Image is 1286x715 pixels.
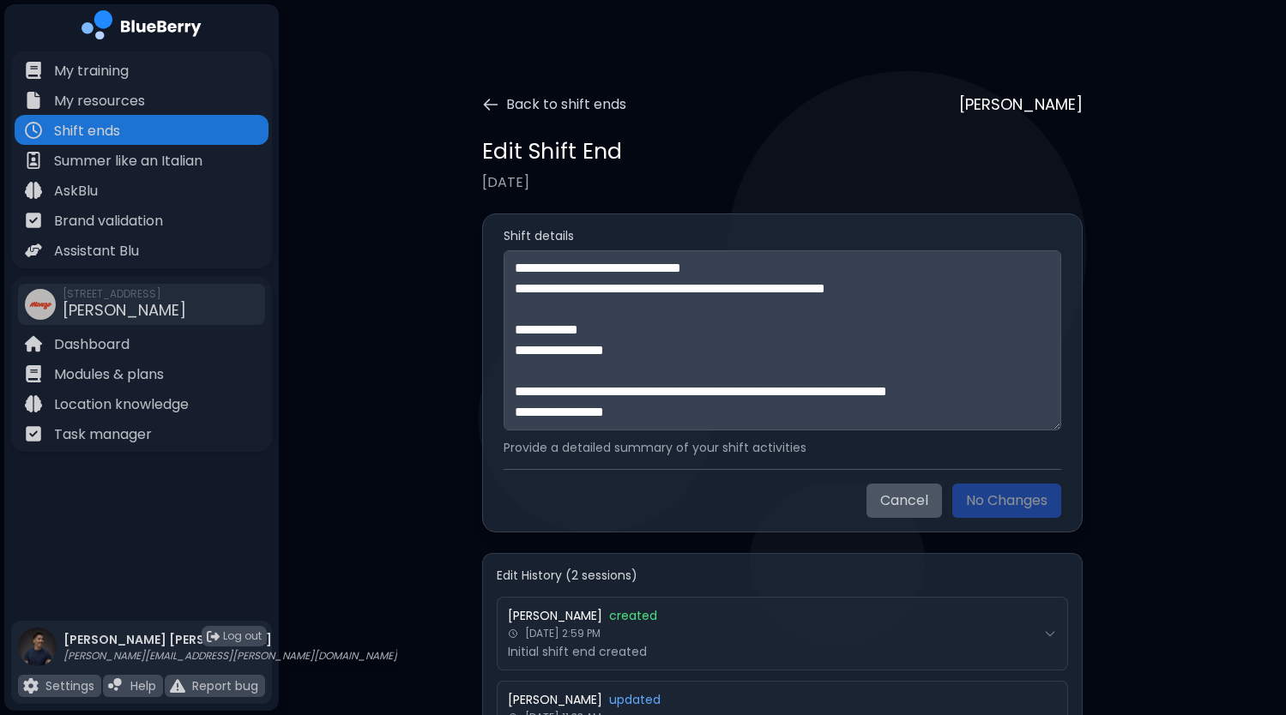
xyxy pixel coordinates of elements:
img: file icon [25,62,42,79]
p: My resources [54,91,145,111]
p: Brand validation [54,211,163,231]
img: file icon [25,212,42,229]
span: updated [609,692,661,707]
span: Log out [223,629,262,643]
button: Back to shift ends [482,94,626,115]
p: Initial shift end created [508,644,1036,659]
img: file icon [108,678,124,694]
img: logout [207,630,220,643]
span: [DATE] 2:59 PM [525,627,601,640]
h4: Edit History ( 2 sessions ) [497,568,1068,583]
span: [PERSON_NAME] [63,299,186,321]
p: My training [54,61,129,81]
label: Shift details [504,228,1061,243]
span: created [609,608,657,623]
img: profile photo [18,628,57,683]
p: Task manager [54,424,152,445]
img: file icon [25,395,42,412]
img: file icon [25,122,42,139]
span: [STREET_ADDRESS] [63,287,186,301]
p: AskBlu [54,181,98,201]
p: [PERSON_NAME][EMAIL_ADDRESS][PERSON_NAME][DOMAIN_NAME] [63,649,397,663]
img: file icon [25,425,42,442]
p: Modules & plans [54,364,164,385]
span: [PERSON_NAME] [508,692,602,707]
span: [PERSON_NAME] [508,608,602,623]
p: [PERSON_NAME] [959,93,1083,117]
img: file icon [170,678,185,694]
p: Summer like an Italian [54,151,202,171]
img: file icon [25,182,42,199]
button: No Changes [952,484,1061,518]
button: Cancel [866,484,942,518]
img: file icon [23,678,39,694]
img: file icon [25,92,42,109]
p: Help [130,678,156,694]
p: Shift ends [54,121,120,141]
p: Report bug [192,678,258,694]
img: file icon [25,152,42,169]
p: Dashboard [54,334,130,355]
p: Settings [45,678,94,694]
img: company logo [82,10,202,45]
p: Provide a detailed summary of your shift activities [504,440,1061,455]
img: file icon [25,365,42,382]
h1: Edit Shift End [482,137,622,165]
p: [PERSON_NAME] [PERSON_NAME] [63,632,397,647]
p: Assistant Blu [54,241,139,261]
img: company thumbnail [25,289,56,320]
img: file icon [25,242,42,259]
p: [DATE] [482,172,1083,193]
img: file icon [25,335,42,352]
p: Location knowledge [54,394,189,415]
